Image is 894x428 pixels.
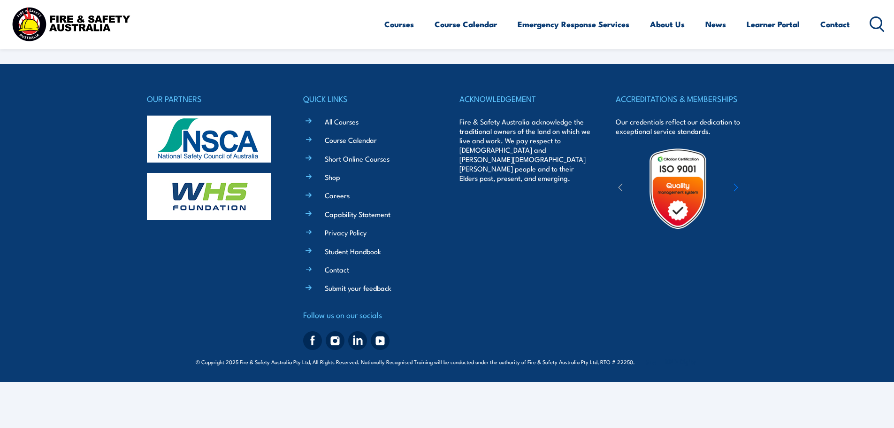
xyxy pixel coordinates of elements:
a: Shop [325,172,340,182]
h4: OUR PARTNERS [147,92,278,105]
h4: ACKNOWLEDGEMENT [459,92,591,105]
a: Contact [820,12,850,37]
a: News [705,12,726,37]
h4: ACCREDITATIONS & MEMBERSHIPS [616,92,747,105]
img: whs-logo-footer [147,173,271,220]
a: Course Calendar [325,135,377,145]
p: Our credentials reflect our dedication to exceptional service standards. [616,117,747,136]
span: Site: [646,358,698,366]
a: Emergency Response Services [518,12,629,37]
a: KND Digital [665,357,698,366]
a: Contact [325,265,349,274]
a: Careers [325,190,350,200]
h4: QUICK LINKS [303,92,435,105]
a: Course Calendar [435,12,497,37]
a: Learner Portal [747,12,800,37]
a: All Courses [325,117,359,126]
a: Short Online Courses [325,154,390,163]
img: ewpa-logo [719,172,801,205]
a: About Us [650,12,685,37]
a: Courses [384,12,414,37]
a: Capability Statement [325,209,390,219]
a: Submit your feedback [325,283,391,293]
img: Untitled design (19) [637,148,719,230]
img: nsca-logo-footer [147,116,271,163]
a: Privacy Policy [325,227,367,237]
p: Fire & Safety Australia acknowledge the traditional owners of the land on which we live and work.... [459,117,591,183]
span: © Copyright 2025 Fire & Safety Australia Pty Ltd, All Rights Reserved. Nationally Recognised Trai... [196,357,698,366]
h4: Follow us on our socials [303,308,435,321]
a: Student Handbook [325,246,381,256]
